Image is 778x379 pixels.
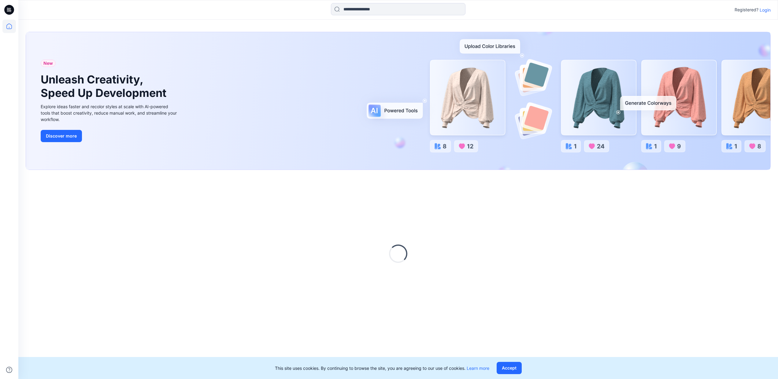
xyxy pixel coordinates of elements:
[41,130,82,142] button: Discover more
[275,365,489,371] p: This site uses cookies. By continuing to browse the site, you are agreeing to our use of cookies.
[467,366,489,371] a: Learn more
[43,60,53,67] span: New
[41,130,178,142] a: Discover more
[735,6,758,13] p: Registered?
[41,73,169,99] h1: Unleash Creativity, Speed Up Development
[41,103,178,123] div: Explore ideas faster and recolor styles at scale with AI-powered tools that boost creativity, red...
[760,7,771,13] p: Login
[497,362,522,374] button: Accept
